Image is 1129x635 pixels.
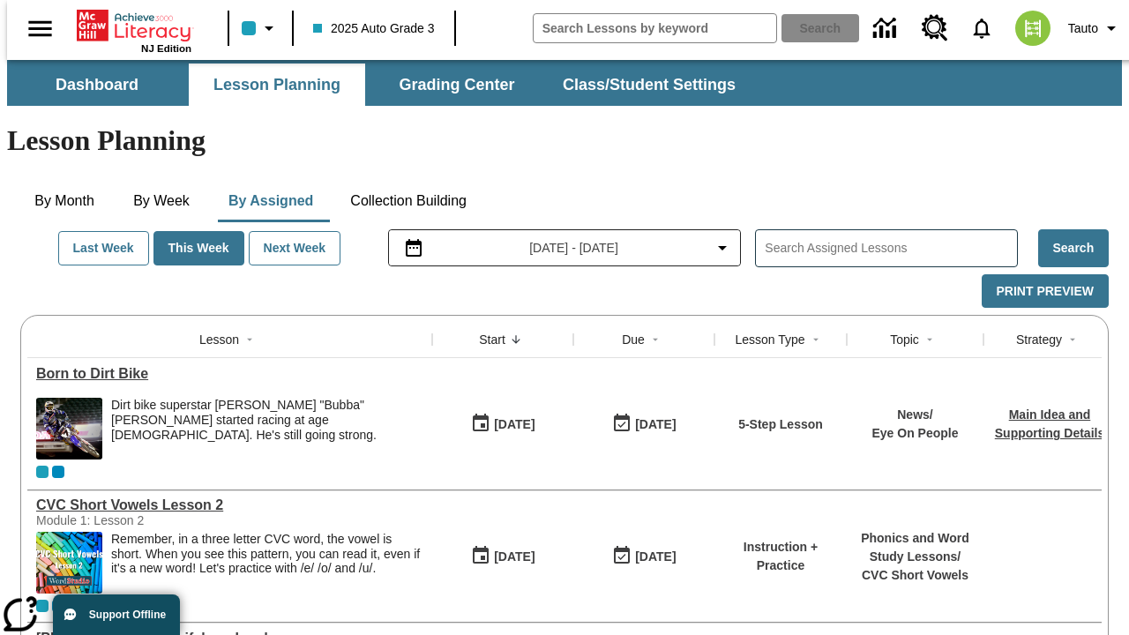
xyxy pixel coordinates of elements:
button: Sort [645,329,666,350]
a: Main Idea and Supporting Details [995,407,1104,440]
img: Motocross racer James Stewart flies through the air on his dirt bike. [36,398,102,459]
button: 09/13/25: Last day the lesson can be accessed [606,407,682,441]
div: Home [77,6,191,54]
input: Search Assigned Lessons [765,235,1016,261]
p: Remember, in a three letter CVC word, the vowel is short. When you see this pattern, you can read... [111,532,423,576]
div: Born to Dirt Bike [36,366,423,382]
div: Current Class [36,466,49,478]
button: By Week [117,180,206,222]
button: Profile/Settings [1061,12,1129,44]
div: [DATE] [635,414,676,436]
button: Print Preview [982,274,1109,309]
span: Support Offline [89,609,166,621]
button: Last Week [58,231,149,265]
button: Lesson Planning [189,63,365,106]
p: Phonics and Word Study Lessons / [856,529,975,566]
button: By Month [20,180,108,222]
div: Remember, in a three letter CVC word, the vowel is short. When you see this pattern, you can read... [111,532,423,594]
div: Dirt bike superstar [PERSON_NAME] "Bubba" [PERSON_NAME] started racing at age [DEMOGRAPHIC_DATA].... [111,398,423,442]
div: SubNavbar [7,60,1122,106]
p: Instruction + Practice [723,538,838,575]
div: Lesson [199,331,239,348]
div: Strategy [1016,331,1062,348]
button: Collection Building [336,180,481,222]
button: Sort [919,329,940,350]
button: Support Offline [53,594,180,635]
div: Lesson Type [735,331,804,348]
div: Due [622,331,645,348]
button: 09/13/25: Last day the lesson can be accessed [606,540,682,573]
div: Dirt bike superstar James "Bubba" Stewart started racing at age 4. He's still going strong. [111,398,423,459]
img: CVC Short Vowels Lesson 2. [36,532,102,594]
a: Notifications [959,5,1005,51]
span: NJ Edition [141,43,191,54]
div: Topic [890,331,919,348]
a: Born to Dirt Bike, Lessons [36,366,423,382]
a: Data Center [863,4,911,53]
h1: Lesson Planning [7,124,1122,157]
span: [DATE] - [DATE] [529,239,618,258]
div: Module 1: Lesson 2 [36,513,301,527]
a: CVC Short Vowels Lesson 2, Lessons [36,497,423,513]
button: This Week [153,231,244,265]
button: Sort [805,329,826,350]
div: [DATE] [494,546,535,568]
span: 2025 Auto Grade 3 [313,19,435,38]
p: News / [871,406,958,424]
a: Home [77,8,191,43]
button: Select a new avatar [1005,5,1061,51]
button: Open side menu [14,3,66,55]
p: Eye On People [871,424,958,443]
div: SubNavbar [7,63,751,106]
button: Select the date range menu item [396,237,734,258]
div: [DATE] [494,414,535,436]
button: Grading Center [369,63,545,106]
svg: Collapse Date Range Filter [712,237,733,258]
span: Tauto [1068,19,1098,38]
button: Class/Student Settings [549,63,750,106]
div: CVC Short Vowels Lesson 2 [36,497,423,513]
button: 09/13/25: First time the lesson was available [465,407,541,441]
input: search field [534,14,776,42]
a: Resource Center, Will open in new tab [911,4,959,52]
button: 09/13/25: First time the lesson was available [465,540,541,573]
button: Dashboard [9,63,185,106]
button: Sort [1062,329,1083,350]
button: Search [1038,229,1109,267]
div: Start [479,331,505,348]
img: avatar image [1015,11,1050,46]
p: 5-Step Lesson [738,415,823,434]
button: Next Week [249,231,341,265]
button: Class color is light blue. Change class color [235,12,287,44]
button: Sort [505,329,527,350]
button: By Assigned [214,180,327,222]
p: CVC Short Vowels [856,566,975,585]
button: Sort [239,329,260,350]
div: OL 2025 Auto Grade 4 [52,466,64,478]
div: [DATE] [635,546,676,568]
div: OL 2025 Auto Grade 4 [52,600,64,612]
